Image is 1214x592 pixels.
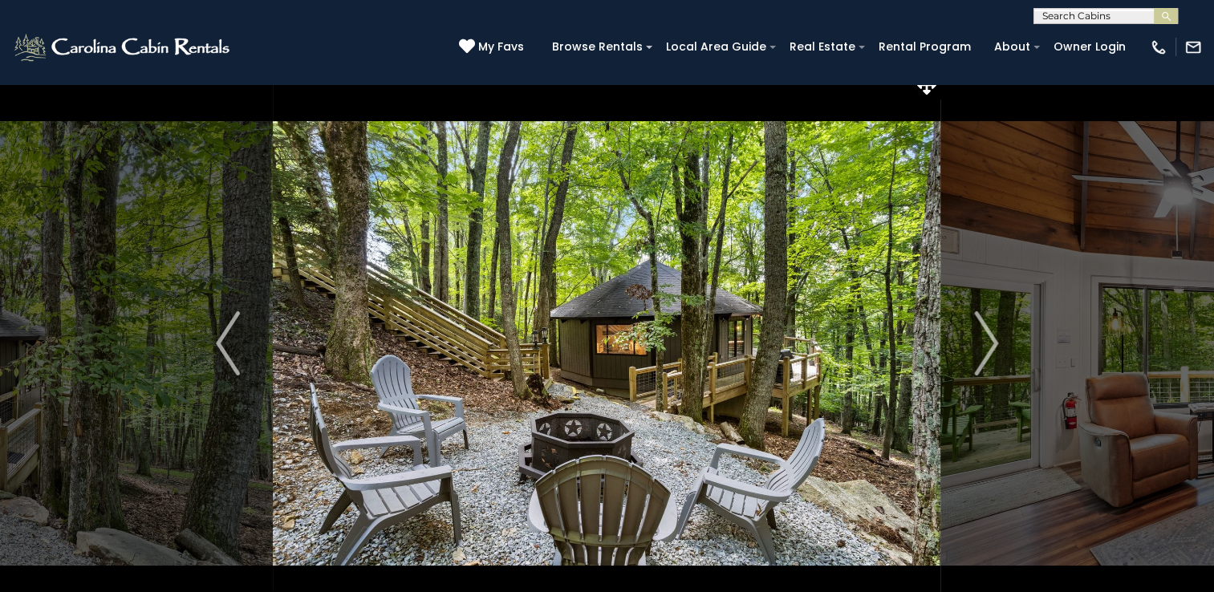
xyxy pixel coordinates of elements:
img: arrow [216,311,240,375]
a: Browse Rentals [544,34,651,59]
a: Owner Login [1046,34,1134,59]
img: mail-regular-white.png [1184,39,1202,56]
img: phone-regular-white.png [1150,39,1167,56]
img: White-1-2.png [12,31,234,63]
a: About [986,34,1038,59]
span: My Favs [478,39,524,55]
a: Real Estate [782,34,863,59]
img: arrow [974,311,998,375]
a: Local Area Guide [658,34,774,59]
a: My Favs [459,39,528,56]
a: Rental Program [871,34,979,59]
